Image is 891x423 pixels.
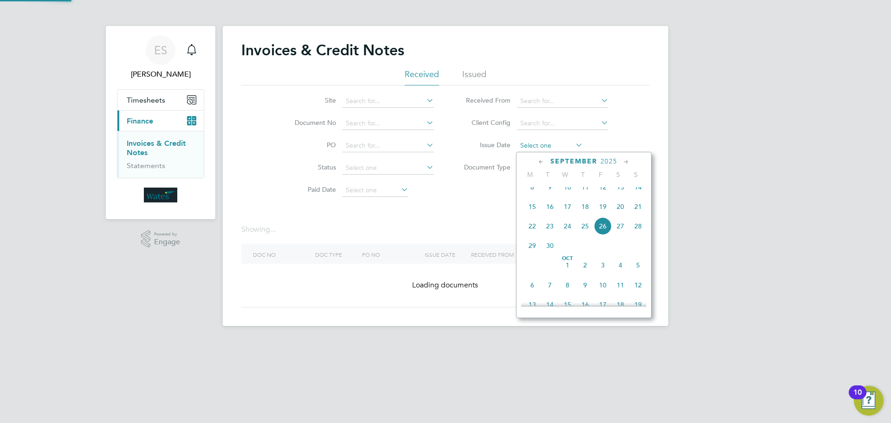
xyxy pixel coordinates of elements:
[117,90,204,110] button: Timesheets
[521,170,539,179] span: M
[576,296,594,313] span: 16
[106,26,215,219] nav: Main navigation
[594,198,612,215] span: 19
[457,118,510,127] label: Client Config
[556,170,574,179] span: W
[154,238,180,246] span: Engage
[629,178,647,196] span: 14
[576,198,594,215] span: 18
[612,217,629,235] span: 27
[342,95,434,108] input: Search for...
[594,276,612,294] span: 10
[127,161,165,170] a: Statements
[342,139,434,152] input: Search for...
[270,225,276,234] span: ...
[283,163,336,171] label: Status
[523,198,541,215] span: 15
[405,69,439,85] li: Received
[117,69,204,80] span: Emily Summerfield
[241,225,278,234] div: Showing
[457,163,510,171] label: Document Type
[574,170,592,179] span: T
[283,118,336,127] label: Document No
[629,296,647,313] span: 19
[559,256,576,274] span: 1
[342,117,434,130] input: Search for...
[457,141,510,149] label: Issue Date
[127,96,165,104] span: Timesheets
[541,217,559,235] span: 23
[576,256,594,274] span: 2
[457,96,510,104] label: Received From
[612,198,629,215] span: 20
[550,157,597,165] span: September
[594,296,612,313] span: 17
[117,111,204,131] button: Finance
[117,131,204,178] div: Finance
[517,139,583,152] input: Select one
[517,117,608,130] input: Search for...
[576,276,594,294] span: 9
[117,35,204,80] a: ES[PERSON_NAME]
[154,44,167,56] span: ES
[523,178,541,196] span: 8
[342,184,408,197] input: Select one
[559,178,576,196] span: 10
[283,141,336,149] label: PO
[283,185,336,194] label: Paid Date
[559,198,576,215] span: 17
[629,217,647,235] span: 28
[462,69,486,85] li: Issued
[853,392,862,404] div: 10
[127,117,153,125] span: Finance
[541,296,559,313] span: 14
[576,217,594,235] span: 25
[127,139,186,157] a: Invoices & Credit Notes
[523,296,541,313] span: 13
[594,178,612,196] span: 12
[144,188,177,202] img: wates-logo-retina.png
[594,256,612,274] span: 3
[627,170,645,179] span: S
[523,276,541,294] span: 6
[594,217,612,235] span: 26
[523,217,541,235] span: 22
[559,296,576,313] span: 15
[629,256,647,274] span: 5
[612,276,629,294] span: 11
[612,256,629,274] span: 4
[592,170,609,179] span: F
[854,386,884,416] button: Open Resource Center, 10 new notifications
[117,188,204,202] a: Go to home page
[559,276,576,294] span: 8
[609,170,627,179] span: S
[154,230,180,238] span: Powered by
[523,237,541,254] span: 29
[241,41,404,59] h2: Invoices & Credit Notes
[612,178,629,196] span: 13
[541,178,559,196] span: 9
[629,276,647,294] span: 12
[541,198,559,215] span: 16
[576,178,594,196] span: 11
[141,230,181,248] a: Powered byEngage
[559,256,576,261] span: Oct
[283,96,336,104] label: Site
[629,198,647,215] span: 21
[541,276,559,294] span: 7
[559,217,576,235] span: 24
[541,237,559,254] span: 30
[600,157,617,165] span: 2025
[342,162,434,175] input: Select one
[539,170,556,179] span: T
[517,95,608,108] input: Search for...
[612,296,629,313] span: 18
